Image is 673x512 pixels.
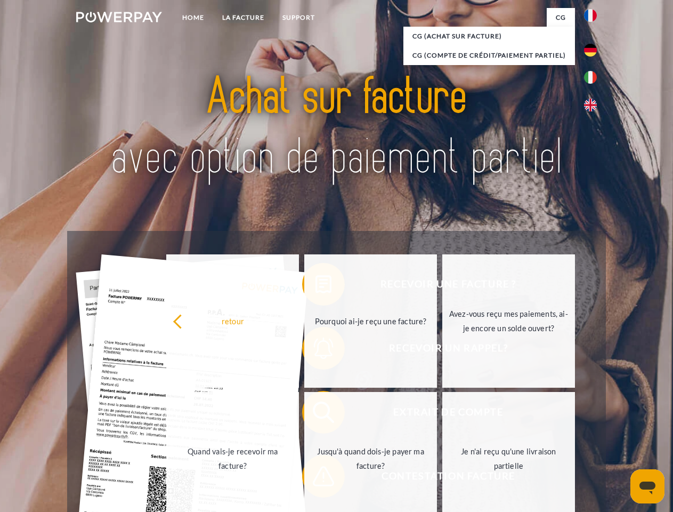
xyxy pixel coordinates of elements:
[584,71,597,84] img: it
[311,314,431,328] div: Pourquoi ai-je reçu une facture?
[584,9,597,22] img: fr
[311,444,431,473] div: Jusqu'à quand dois-je payer ma facture?
[76,12,162,22] img: logo-powerpay-white.svg
[584,44,597,57] img: de
[173,444,293,473] div: Quand vais-je recevoir ma facture?
[584,99,597,111] img: en
[630,469,664,503] iframe: Bouton de lancement de la fenêtre de messagerie
[403,27,575,46] a: CG (achat sur facture)
[173,314,293,328] div: retour
[547,8,575,27] a: CG
[273,8,324,27] a: Support
[173,8,213,27] a: Home
[449,444,569,473] div: Je n'ai reçu qu'une livraison partielle
[102,51,571,204] img: title-powerpay_fr.svg
[213,8,273,27] a: LA FACTURE
[442,254,575,388] a: Avez-vous reçu mes paiements, ai-je encore un solde ouvert?
[403,46,575,65] a: CG (Compte de crédit/paiement partiel)
[449,307,569,335] div: Avez-vous reçu mes paiements, ai-je encore un solde ouvert?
